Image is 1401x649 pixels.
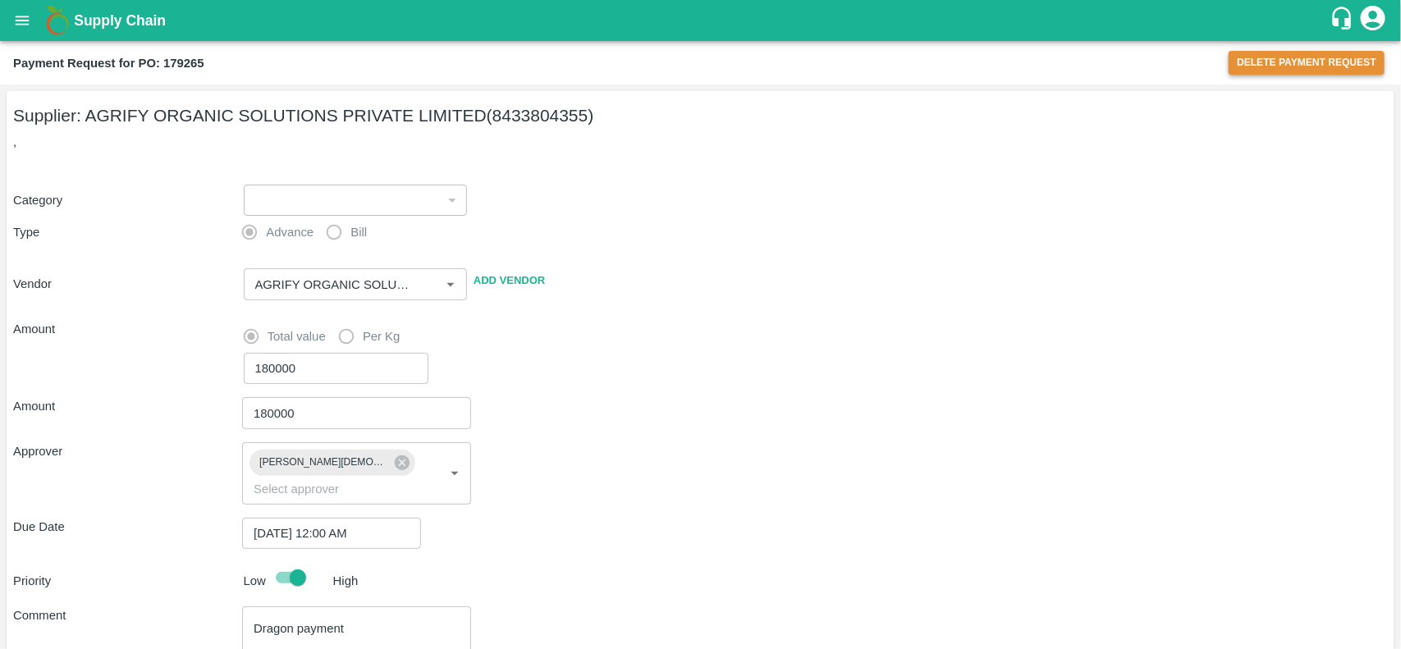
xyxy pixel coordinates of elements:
[13,223,242,241] p: Type
[13,606,242,624] p: Comment
[13,320,237,338] p: Amount
[268,327,326,345] span: Total value
[13,133,1388,151] p: ,
[333,572,359,590] p: High
[3,2,41,39] button: open drawer
[13,275,237,293] p: Vendor
[247,478,418,500] input: Select approver
[41,4,74,37] img: logo
[1358,3,1388,38] div: account of current user
[249,273,414,295] input: Select Vendor
[351,223,368,241] span: Bill
[440,273,461,295] button: Open
[266,223,314,241] span: Advance
[13,104,1388,127] h5: Supplier: AGRIFY ORGANIC SOLUTIONS PRIVATE LIMITED (8433804355)
[1229,51,1385,75] button: Delete Payment Request
[13,191,237,209] p: Category
[244,353,429,384] input: Amount
[250,450,415,476] div: [PERSON_NAME][DEMOGRAPHIC_DATA]
[242,518,410,549] input: Choose date, selected date is Oct 4, 2025
[467,267,552,295] button: Add Vendor
[242,397,471,428] input: Advance amount
[13,397,242,415] p: Amount
[363,327,400,345] span: Per Kg
[250,454,398,471] span: [PERSON_NAME][DEMOGRAPHIC_DATA]
[1330,6,1358,35] div: customer-support
[444,463,465,484] button: Open
[13,57,204,70] b: Payment Request for PO: 179265
[74,9,1330,32] a: Supply Chain
[13,442,242,460] p: Approver
[244,320,414,353] div: payment_amount_type
[13,518,242,536] p: Due Date
[244,572,266,590] p: Low
[13,572,237,590] p: Priority
[74,12,166,29] b: Supply Chain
